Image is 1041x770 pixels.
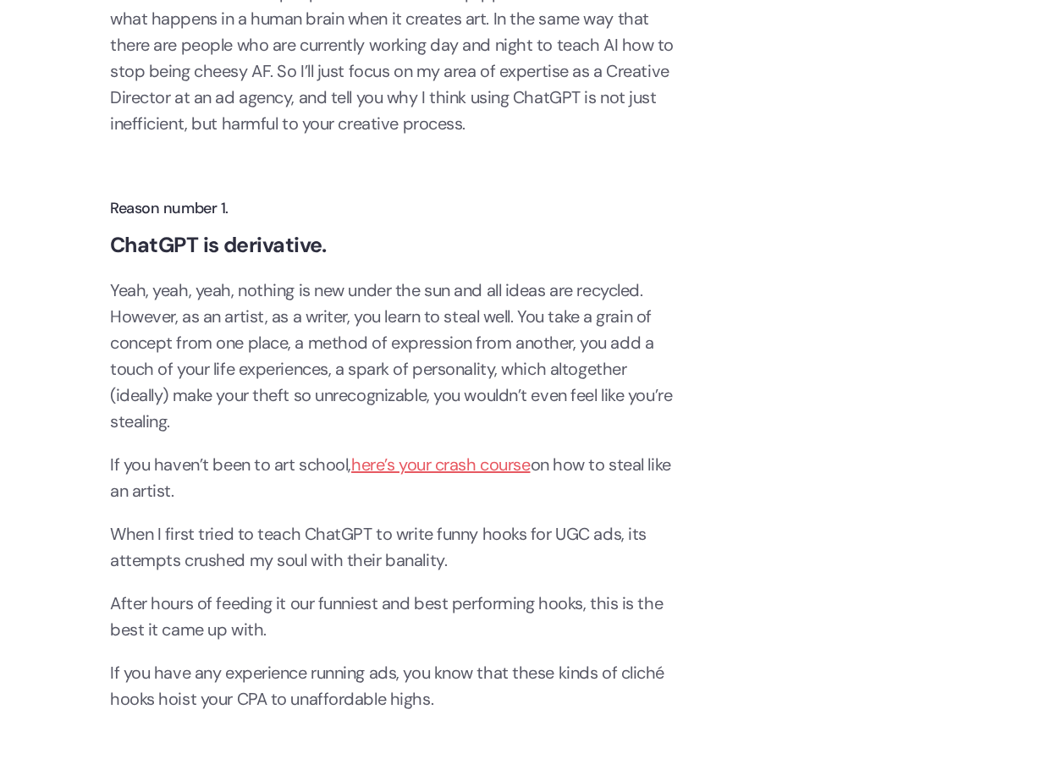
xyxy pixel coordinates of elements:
a: here’s your crash course [351,454,530,476]
p: If you have any experience running ads, you know that these kinds of cliché hooks hoist your CPA ... [110,660,686,712]
strong: ChatGPT is derivative. [110,231,327,259]
p: Yeah, yeah, yeah, nothing is new under the sun and all ideas are recycled. However, as an artist,... [110,278,686,435]
p: If you haven’t been to art school, on how to steal like an artist. [110,452,686,504]
p: After hours of feeding it our funniest and best performing hooks, this is the best it came up with. [110,591,686,643]
p: ‍ [110,729,686,756]
p: ‍ [110,154,686,180]
p: When I first tried to teach ChatGPT to write funny hooks for UGC ads, its attempts crushed my sou... [110,521,686,574]
h4: Reason number 1. [110,197,686,221]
